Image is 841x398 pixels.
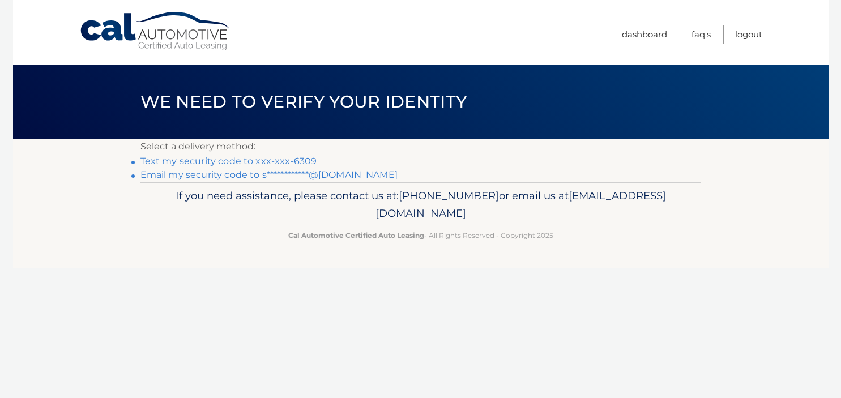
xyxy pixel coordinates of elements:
p: - All Rights Reserved - Copyright 2025 [148,229,694,241]
a: Dashboard [622,25,667,44]
a: Text my security code to xxx-xxx-6309 [140,156,317,166]
strong: Cal Automotive Certified Auto Leasing [288,231,424,239]
a: Cal Automotive [79,11,232,52]
span: We need to verify your identity [140,91,467,112]
p: If you need assistance, please contact us at: or email us at [148,187,694,223]
a: Logout [735,25,762,44]
a: FAQ's [691,25,711,44]
p: Select a delivery method: [140,139,701,155]
span: [PHONE_NUMBER] [399,189,499,202]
